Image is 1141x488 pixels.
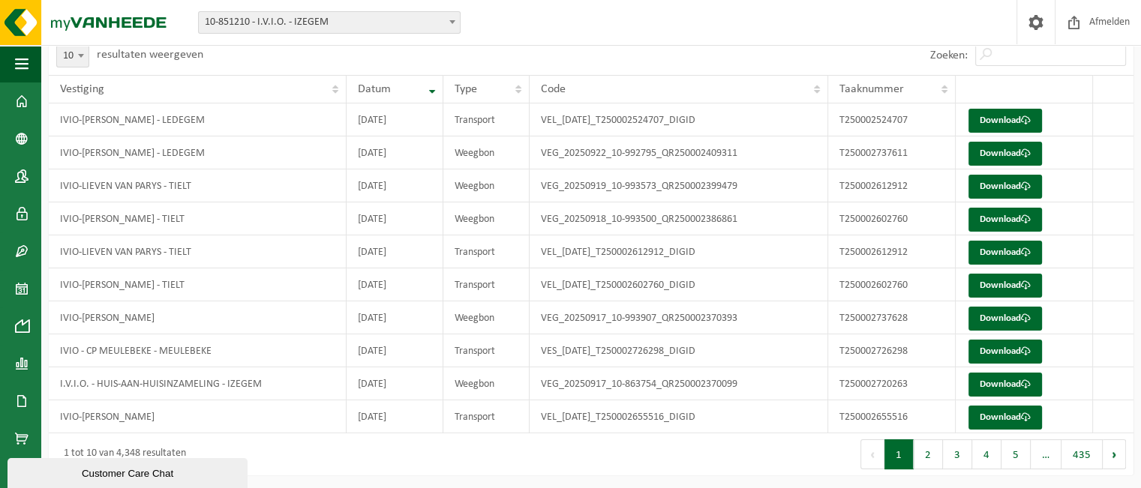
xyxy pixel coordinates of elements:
[49,334,347,367] td: IVIO - CP MEULEBEKE - MEULEBEKE
[443,103,530,136] td: Transport
[443,301,530,334] td: Weegbon
[1103,439,1126,469] button: Next
[884,439,914,469] button: 1
[968,307,1042,331] a: Download
[530,268,828,301] td: VEL_[DATE]_T250002602760_DIGID
[530,301,828,334] td: VEG_20250917_10-993907_QR250002370393
[57,46,89,67] span: 10
[60,83,104,95] span: Vestiging
[347,202,444,235] td: [DATE]
[56,441,186,468] div: 1 tot 10 van 4,348 resultaten
[828,334,956,367] td: T250002726298
[49,400,347,433] td: IVIO-[PERSON_NAME]
[530,169,828,202] td: VEG_20250919_10-993573_QR250002399479
[530,235,828,268] td: VEL_[DATE]_T250002612912_DIGID
[828,235,956,268] td: T250002612912
[968,109,1042,133] a: Download
[530,367,828,400] td: VEG_20250917_10-863754_QR250002370099
[968,175,1042,199] a: Download
[198,11,461,34] span: 10-851210 - I.V.I.O. - IZEGEM
[49,367,347,400] td: I.V.I.O. - HUIS-AAN-HUISINZAMELING - IZEGEM
[443,367,530,400] td: Weegbon
[828,367,956,400] td: T250002720263
[828,301,956,334] td: T250002737628
[49,235,347,268] td: IVIO-LIEVEN VAN PARYS - TIELT
[443,136,530,169] td: Weegbon
[56,45,89,67] span: 10
[968,340,1042,364] a: Download
[49,136,347,169] td: IVIO-[PERSON_NAME] - LEDEGEM
[1031,439,1061,469] span: …
[8,455,251,488] iframe: chat widget
[541,83,566,95] span: Code
[828,103,956,136] td: T250002524707
[97,49,203,61] label: resultaten weergeven
[49,301,347,334] td: IVIO-[PERSON_NAME]
[49,103,347,136] td: IVIO-[PERSON_NAME] - LEDEGEM
[49,169,347,202] td: IVIO-LIEVEN VAN PARYS - TIELT
[839,83,904,95] span: Taaknummer
[443,169,530,202] td: Weegbon
[347,136,444,169] td: [DATE]
[968,241,1042,265] a: Download
[358,83,391,95] span: Datum
[347,301,444,334] td: [DATE]
[347,103,444,136] td: [DATE]
[828,400,956,433] td: T250002655516
[443,334,530,367] td: Transport
[347,367,444,400] td: [DATE]
[968,406,1042,430] a: Download
[914,439,943,469] button: 2
[49,202,347,235] td: IVIO-[PERSON_NAME] - TIELT
[828,136,956,169] td: T250002737611
[530,202,828,235] td: VEG_20250918_10-993500_QR250002386861
[443,235,530,268] td: Transport
[455,83,477,95] span: Type
[530,400,828,433] td: VEL_[DATE]_T250002655516_DIGID
[347,334,444,367] td: [DATE]
[968,208,1042,232] a: Download
[347,268,444,301] td: [DATE]
[1001,439,1031,469] button: 5
[443,268,530,301] td: Transport
[968,373,1042,397] a: Download
[530,334,828,367] td: VES_[DATE]_T250002726298_DIGID
[930,49,968,61] label: Zoeken:
[347,169,444,202] td: [DATE]
[530,103,828,136] td: VEL_[DATE]_T250002524707_DIGID
[199,12,460,33] span: 10-851210 - I.V.I.O. - IZEGEM
[1061,439,1103,469] button: 435
[828,202,956,235] td: T250002602760
[828,268,956,301] td: T250002602760
[860,439,884,469] button: Previous
[49,268,347,301] td: IVIO-[PERSON_NAME] - TIELT
[347,235,444,268] td: [DATE]
[968,274,1042,298] a: Download
[530,136,828,169] td: VEG_20250922_10-992795_QR250002409311
[968,142,1042,166] a: Download
[443,400,530,433] td: Transport
[443,202,530,235] td: Weegbon
[347,400,444,433] td: [DATE]
[943,439,972,469] button: 3
[828,169,956,202] td: T250002612912
[972,439,1001,469] button: 4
